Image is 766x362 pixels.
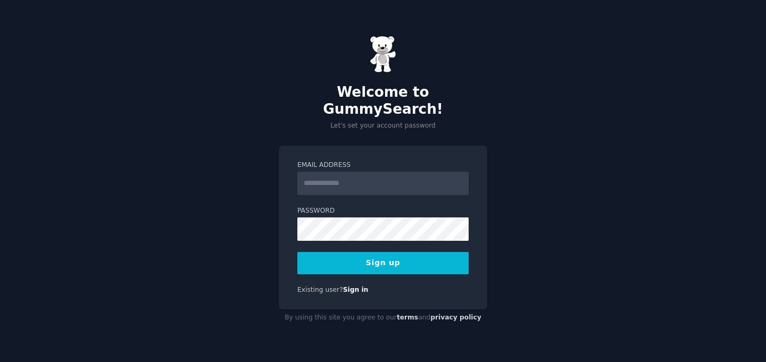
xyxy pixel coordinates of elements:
[397,314,418,321] a: terms
[279,84,487,117] h2: Welcome to GummySearch!
[279,121,487,131] p: Let's set your account password
[279,309,487,326] div: By using this site you agree to our and
[343,286,369,293] a: Sign in
[297,252,469,274] button: Sign up
[370,36,396,73] img: Gummy Bear
[297,206,469,216] label: Password
[297,161,469,170] label: Email Address
[297,286,343,293] span: Existing user?
[430,314,481,321] a: privacy policy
